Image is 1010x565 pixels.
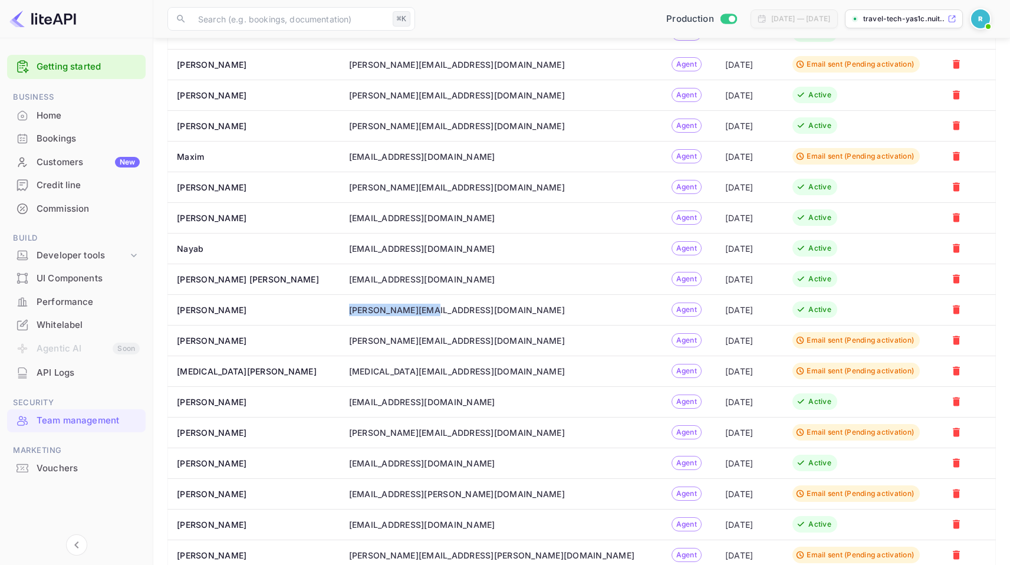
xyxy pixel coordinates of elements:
div: [DATE] [725,457,774,469]
div: [DATE] — [DATE] [771,14,830,24]
div: [PERSON_NAME][EMAIL_ADDRESS][PERSON_NAME][DOMAIN_NAME] [349,549,635,561]
div: Email sent (Pending activation) [807,550,914,560]
div: [DATE] [725,334,774,347]
th: [MEDICAL_DATA][PERSON_NAME] [168,356,337,386]
div: Active [808,396,831,407]
div: Active [808,458,831,468]
div: Active [808,120,831,131]
div: Whitelabel [7,314,146,337]
div: Developer tools [7,245,146,266]
img: LiteAPI logo [9,9,76,28]
th: [PERSON_NAME] [168,110,337,141]
th: [PERSON_NAME] [PERSON_NAME] [168,264,337,294]
p: travel-tech-yas1c.nuit... [863,14,945,24]
div: Email sent (Pending activation) [807,427,914,438]
span: Agent [672,427,701,438]
span: Agent [672,243,701,254]
div: [DATE] [725,549,774,561]
a: Home [7,104,146,126]
input: Search (e.g. bookings, documentation) [191,7,388,31]
div: [EMAIL_ADDRESS][DOMAIN_NAME] [349,273,495,285]
a: API Logs [7,362,146,383]
div: Credit line [37,179,140,192]
div: [PERSON_NAME][EMAIL_ADDRESS][DOMAIN_NAME] [349,58,565,71]
div: Whitelabel [37,318,140,332]
a: Bookings [7,127,146,149]
span: Marketing [7,444,146,457]
div: Email sent (Pending activation) [807,151,914,162]
span: Agent [672,488,701,499]
a: Getting started [37,60,140,74]
th: [PERSON_NAME] [168,417,337,448]
div: Active [808,519,831,530]
span: Agent [672,550,701,560]
div: UI Components [37,272,140,285]
div: Customers [37,156,140,169]
a: CustomersNew [7,151,146,173]
div: Email sent (Pending activation) [807,335,914,346]
div: Active [808,90,831,100]
div: Bookings [37,132,140,146]
span: Agent [672,212,701,223]
div: [EMAIL_ADDRESS][DOMAIN_NAME] [349,518,495,531]
th: [PERSON_NAME] [168,509,337,540]
div: [DATE] [725,304,774,316]
div: [DATE] [725,518,774,531]
div: ⌘K [393,11,410,27]
div: Vouchers [7,457,146,480]
div: API Logs [37,366,140,380]
div: [DATE] [725,426,774,439]
button: Collapse navigation [66,534,87,556]
th: Nayab [168,233,337,264]
span: Agent [672,90,701,100]
div: Team management [7,409,146,432]
div: Bookings [7,127,146,150]
th: [PERSON_NAME] [168,172,337,202]
div: [DATE] [725,89,774,101]
span: Agent [672,458,701,468]
div: Team management [37,414,140,428]
div: [EMAIL_ADDRESS][DOMAIN_NAME] [349,457,495,469]
div: UI Components [7,267,146,290]
div: Active [808,304,831,315]
div: Active [808,243,831,254]
div: [MEDICAL_DATA][EMAIL_ADDRESS][DOMAIN_NAME] [349,365,565,377]
th: [PERSON_NAME] [168,386,337,417]
div: Email sent (Pending activation) [807,366,914,376]
div: [PERSON_NAME][EMAIL_ADDRESS][DOMAIN_NAME] [349,334,565,347]
div: Vouchers [37,462,140,475]
div: [DATE] [725,120,774,132]
th: [PERSON_NAME] [168,294,337,325]
span: Agent [672,366,701,376]
div: Developer tools [37,249,128,262]
div: CustomersNew [7,151,146,174]
a: Whitelabel [7,314,146,336]
div: [EMAIL_ADDRESS][DOMAIN_NAME] [349,396,495,408]
th: [PERSON_NAME] [168,80,337,110]
div: [DATE] [725,212,774,224]
th: [PERSON_NAME] [168,49,337,80]
span: Agent [672,59,701,70]
a: Credit line [7,174,146,196]
span: Agent [672,519,701,530]
div: [DATE] [725,365,774,377]
div: [EMAIL_ADDRESS][DOMAIN_NAME] [349,212,495,224]
div: New [115,157,140,167]
div: Active [808,212,831,223]
div: [DATE] [725,488,774,500]
div: [DATE] [725,396,774,408]
span: Agent [672,304,701,315]
th: [PERSON_NAME] [168,478,337,509]
div: Switch to Sandbox mode [662,12,741,26]
div: Performance [7,291,146,314]
a: UI Components [7,267,146,289]
div: Getting started [7,55,146,79]
div: Email sent (Pending activation) [807,59,914,70]
div: Email sent (Pending activation) [807,488,914,499]
div: API Logs [7,362,146,385]
div: Performance [37,295,140,309]
span: Security [7,396,146,409]
a: Vouchers [7,457,146,479]
th: [PERSON_NAME] [168,202,337,233]
span: Agent [672,274,701,284]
